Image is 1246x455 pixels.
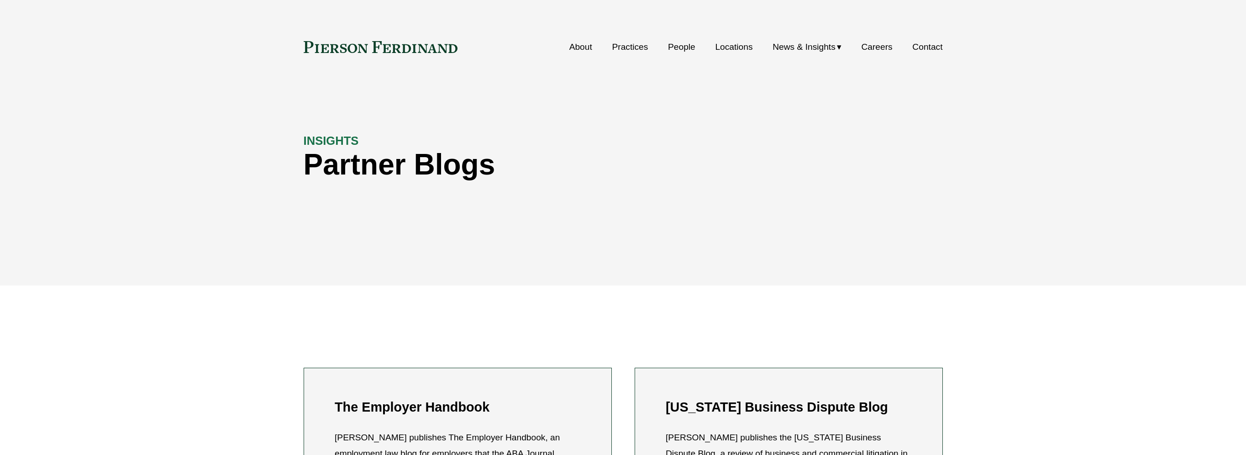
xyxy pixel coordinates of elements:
h1: Partner Blogs [304,148,783,181]
a: Contact [912,38,942,56]
h2: The Employer Handbook [335,399,580,415]
a: Locations [715,38,752,56]
a: Practices [612,38,648,56]
a: Careers [861,38,892,56]
a: folder dropdown [773,38,841,56]
span: News & Insights [773,39,836,55]
h2: [US_STATE] Business Dispute Blog [666,399,911,415]
a: About [569,38,592,56]
a: People [668,38,695,56]
strong: INSIGHTS [304,134,359,147]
